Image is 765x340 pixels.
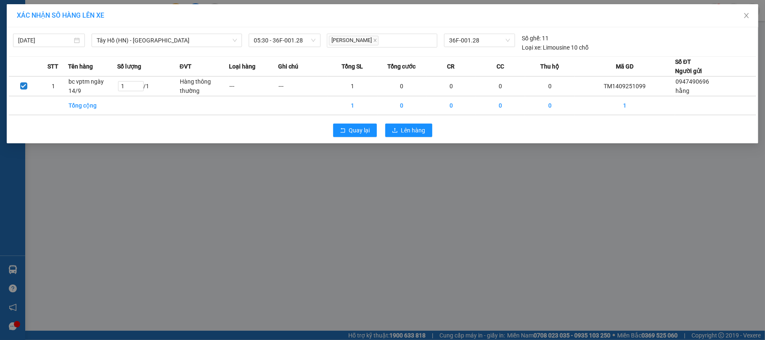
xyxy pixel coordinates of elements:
[525,96,575,115] td: 0
[39,76,68,96] td: 1
[743,12,750,19] span: close
[401,126,426,135] span: Lên hàng
[385,124,432,137] button: uploadLên hàng
[497,62,504,71] span: CC
[676,78,709,85] span: 0947490696
[118,62,142,71] span: Số lượng
[575,76,676,96] td: TM1409251099
[377,76,427,96] td: 0
[387,62,415,71] span: Tổng cước
[229,62,255,71] span: Loại hàng
[342,62,363,71] span: Tổng SL
[349,126,370,135] span: Quay lại
[377,96,427,115] td: 0
[97,34,237,47] span: Tây Hồ (HN) - Thanh Hóa
[735,4,758,28] button: Close
[328,76,377,96] td: 1
[232,38,237,43] span: down
[254,34,315,47] span: 05:30 - 36F-001.28
[180,62,192,71] span: ĐVT
[279,62,299,71] span: Ghi chú
[575,96,676,115] td: 1
[68,62,93,71] span: Tên hàng
[340,127,346,134] span: rollback
[18,36,72,45] input: 15/09/2025
[328,96,377,115] td: 1
[426,96,476,115] td: 0
[675,57,702,76] div: Số ĐT Người gửi
[616,62,634,71] span: Mã GD
[229,76,279,96] td: ---
[373,38,377,42] span: close
[180,76,229,96] td: Hàng thông thường
[68,76,118,96] td: bc vptm ngày 14/9
[68,96,118,115] td: Tổng cộng
[449,34,510,47] span: 36F-001.28
[540,62,559,71] span: Thu hộ
[522,34,541,43] span: Số ghế:
[17,11,104,19] span: XÁC NHẬN SỐ HÀNG LÊN XE
[333,124,377,137] button: rollbackQuay lại
[676,87,689,94] span: hằng
[522,43,589,52] div: Limousine 10 chỗ
[476,76,526,96] td: 0
[426,76,476,96] td: 0
[118,76,180,96] td: / 1
[392,127,398,134] span: upload
[447,62,455,71] span: CR
[329,36,379,45] span: [PERSON_NAME]
[522,34,549,43] div: 11
[279,76,328,96] td: ---
[522,43,542,52] span: Loại xe:
[47,62,58,71] span: STT
[525,76,575,96] td: 0
[476,96,526,115] td: 0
